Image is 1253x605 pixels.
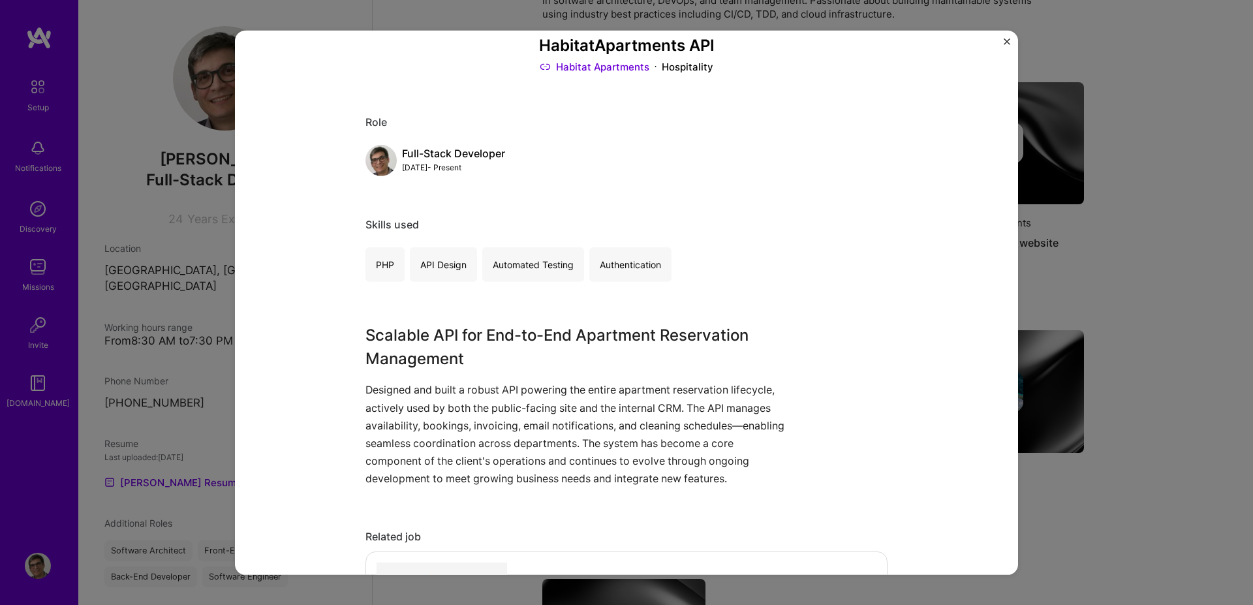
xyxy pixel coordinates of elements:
[1004,38,1010,52] button: Close
[540,60,551,74] img: Link
[365,381,790,488] p: Designed and built a robust API powering the entire apartment reservation lifecycle, actively use...
[365,218,888,232] div: Skills used
[365,324,790,371] h3: Scalable API for End-to-End Apartment Reservation Management
[589,247,672,282] div: Authentication
[402,161,505,174] div: [DATE] - Present
[662,60,713,74] div: Hospitality
[540,60,649,74] a: Habitat Apartments
[365,116,888,129] div: Role
[655,60,657,74] img: Dot
[482,247,584,282] div: Automated Testing
[365,36,888,55] h3: HabitatApartments API
[410,247,477,282] div: API Design
[402,147,505,161] div: Full-Stack Developer
[365,247,405,282] div: PHP
[365,529,888,543] div: Related job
